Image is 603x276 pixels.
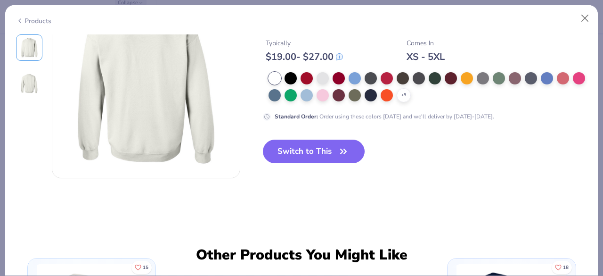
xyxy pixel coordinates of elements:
div: $ 19.00 - $ 27.00 [266,51,343,63]
button: Like [552,261,572,274]
div: Order using these colors [DATE] and we'll deliver by [DATE]-[DATE]. [275,112,494,120]
div: Typically [266,38,343,48]
strong: Standard Order : [275,112,318,120]
span: 18 [563,265,569,270]
div: Comes In [407,38,445,48]
div: Other Products You Might Like [190,247,413,264]
span: + 9 [401,92,406,99]
button: Close [576,9,594,27]
button: Switch to This [263,140,365,163]
div: XS - 5XL [407,51,445,63]
button: Like [131,261,152,274]
div: Products [16,16,51,26]
img: Back [18,72,41,95]
img: Front [18,36,41,59]
span: 15 [143,265,148,270]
